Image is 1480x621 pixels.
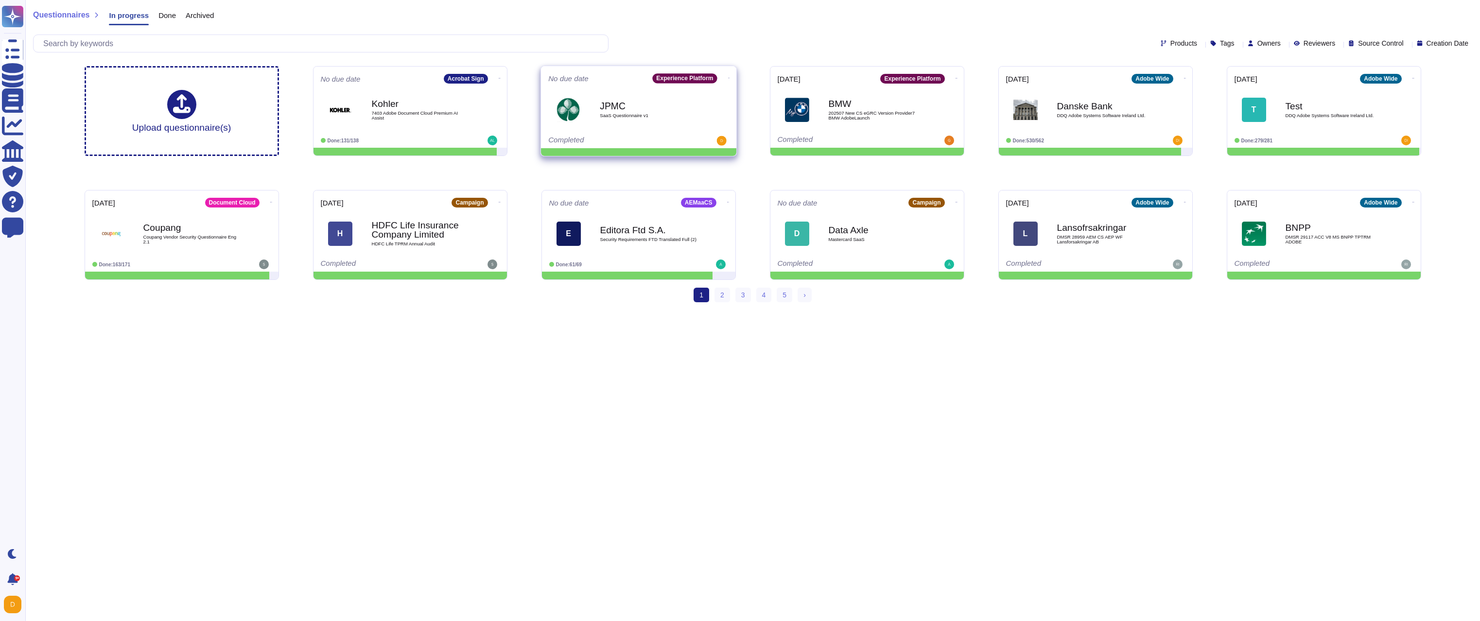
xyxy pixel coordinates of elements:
[14,575,20,581] div: 9+
[99,262,131,267] span: Done: 163/171
[109,12,149,19] span: In progress
[778,75,801,83] span: [DATE]
[944,136,954,145] img: user
[1358,40,1403,47] span: Source Control
[259,259,269,269] img: user
[756,288,772,302] a: 4
[143,223,241,232] b: Coupang
[372,99,469,108] b: Kohler
[321,199,344,207] span: [DATE]
[1286,223,1383,232] b: BNPP
[1013,98,1038,122] img: Logo
[694,288,709,302] span: 1
[777,288,792,302] a: 5
[1173,259,1183,269] img: user
[158,12,176,19] span: Done
[488,136,497,145] img: user
[143,235,241,244] span: Coupang Vendor Security Questionnaire Eng 2.1
[1286,113,1383,118] span: DDQ Adobe Systems Software Ireland Ltd.
[1013,222,1038,246] div: L
[1006,199,1029,207] span: [DATE]
[1057,223,1154,232] b: Lansofrsakringar
[548,136,669,146] div: Completed
[321,259,440,269] div: Completed
[1286,235,1383,244] span: DMSR 29117 ACC V8 MS BNPP TPTRM ADOBE
[132,90,231,132] div: Upload questionnaire(s)
[803,291,806,299] span: ›
[557,222,581,246] div: E
[600,237,697,242] span: Security Requirements FTD Translated Full (2)
[1360,74,1401,84] div: Adobe Wide
[1006,259,1125,269] div: Completed
[1132,198,1173,207] div: Adobe Wide
[880,74,944,84] div: Experience Platform
[600,225,697,235] b: Editora Ftd S.A.
[1057,102,1154,111] b: Danske Bank
[1242,222,1266,246] img: Logo
[778,199,818,207] span: No due date
[778,259,897,269] div: Completed
[444,74,488,84] div: Acrobat Sign
[38,35,608,52] input: Search by keywords
[186,12,214,19] span: Archived
[205,198,260,207] div: Document Cloud
[372,221,469,239] b: HDFC Life Insurance Company Limited
[1057,235,1154,244] span: DMSR 28959 AEM CS AEP WF Lansforsakringar AB
[549,199,589,207] span: No due date
[100,222,124,246] img: Logo
[600,101,698,110] b: JPMC
[778,136,897,145] div: Completed
[1427,40,1468,47] span: Creation Date
[488,259,497,269] img: user
[829,111,926,120] span: 202507 New CS eGRC Version Provider7 BMW AdobeLaunch
[829,225,926,235] b: Data Axle
[1401,136,1411,145] img: user
[1257,40,1281,47] span: Owners
[681,198,716,207] div: AEMaaCS
[372,241,469,246] span: HDFC Life TPRM Annual Audit
[735,288,751,302] a: 3
[321,75,361,83] span: No due date
[1401,259,1411,269] img: user
[716,259,726,269] img: user
[1006,75,1029,83] span: [DATE]
[1360,198,1401,207] div: Adobe Wide
[714,288,730,302] a: 2
[1013,138,1045,143] span: Done: 530/562
[785,98,809,122] img: Logo
[92,199,115,207] span: [DATE]
[33,11,89,19] span: Questionnaires
[328,98,352,122] img: Logo
[1235,199,1257,207] span: [DATE]
[556,97,580,122] img: Logo
[716,136,726,146] img: user
[556,262,582,267] span: Done: 61/69
[1220,40,1235,47] span: Tags
[1241,138,1273,143] span: Done: 279/281
[372,111,469,120] span: 7403 Adobe Document Cloud Premium AI Assist
[944,259,954,269] img: user
[785,222,809,246] div: D
[548,75,589,82] span: No due date
[452,198,488,207] div: Campaign
[1057,113,1154,118] span: DDQ Adobe Systems Software Ireland Ltd.
[2,594,28,615] button: user
[829,237,926,242] span: Mastercard SaaS
[4,596,21,613] img: user
[1235,259,1354,269] div: Completed
[1132,74,1173,84] div: Adobe Wide
[328,138,359,143] span: Done: 131/138
[829,99,926,108] b: BMW
[652,73,717,83] div: Experience Platform
[600,113,698,118] span: SaaS Questionnaire v1
[1286,102,1383,111] b: Test
[1170,40,1197,47] span: Products
[908,198,944,207] div: Campaign
[1304,40,1335,47] span: Reviewers
[1235,75,1257,83] span: [DATE]
[1242,98,1266,122] div: T
[328,222,352,246] div: H
[1173,136,1183,145] img: user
